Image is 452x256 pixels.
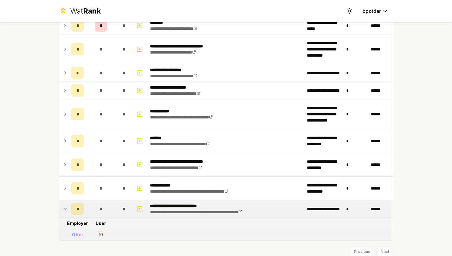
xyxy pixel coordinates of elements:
[86,218,116,229] td: User
[69,218,86,229] td: Employer
[363,7,381,15] span: bpotdar
[70,6,101,16] div: Wat
[358,6,393,17] button: bpotdar
[99,232,103,238] div: 10
[72,232,83,238] div: Offer
[83,6,101,15] span: Rank
[59,6,101,16] a: WatRank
